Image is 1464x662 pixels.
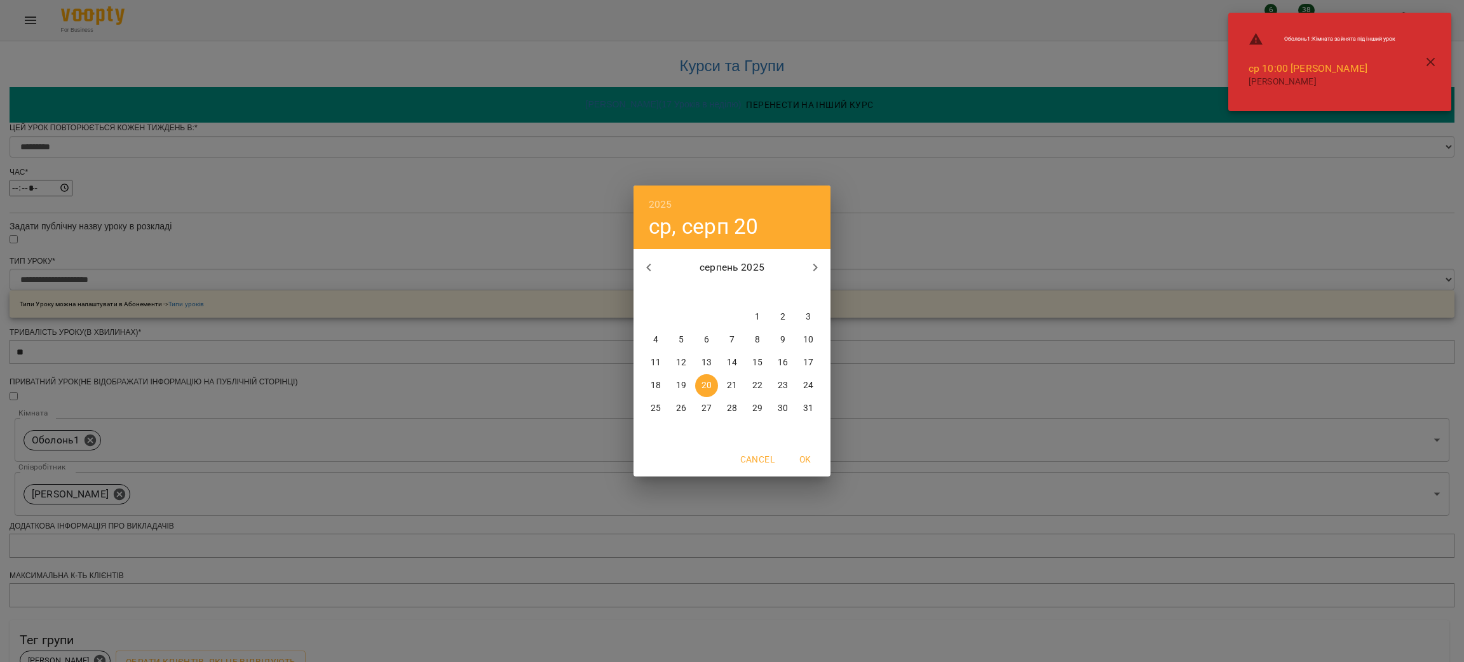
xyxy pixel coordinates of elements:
button: 21 [721,374,743,397]
button: 17 [797,351,820,374]
p: 3 [806,311,811,323]
p: 22 [752,379,762,392]
button: 12 [670,351,693,374]
button: 26 [670,397,693,420]
button: 15 [746,351,769,374]
button: 2 [771,306,794,328]
p: 16 [778,356,788,369]
span: пт [746,287,769,299]
p: 19 [676,379,686,392]
p: 20 [701,379,712,392]
button: OK [785,448,825,471]
button: 5 [670,328,693,351]
span: пн [644,287,667,299]
li: Оболонь1 : Кімната зайнята під інший урок [1238,27,1406,52]
button: 9 [771,328,794,351]
p: 26 [676,402,686,415]
button: 2025 [649,196,672,213]
p: 15 [752,356,762,369]
p: 10 [803,334,813,346]
p: 6 [704,334,709,346]
span: чт [721,287,743,299]
button: 31 [797,397,820,420]
p: 2 [780,311,785,323]
button: 24 [797,374,820,397]
button: ср, серп 20 [649,213,759,240]
button: 3 [797,306,820,328]
p: 27 [701,402,712,415]
button: 16 [771,351,794,374]
button: 27 [695,397,718,420]
span: сб [771,287,794,299]
p: 4 [653,334,658,346]
button: 23 [771,374,794,397]
button: 25 [644,397,667,420]
button: 13 [695,351,718,374]
p: серпень 2025 [664,260,801,275]
p: 25 [651,402,661,415]
button: Cancel [735,448,780,471]
p: 30 [778,402,788,415]
button: 7 [721,328,743,351]
p: 13 [701,356,712,369]
button: 18 [644,374,667,397]
button: 10 [797,328,820,351]
p: 21 [727,379,737,392]
button: 28 [721,397,743,420]
a: ср 10:00 [PERSON_NAME] [1249,62,1367,74]
p: 23 [778,379,788,392]
p: 31 [803,402,813,415]
button: 1 [746,306,769,328]
p: 7 [729,334,735,346]
span: нд [797,287,820,299]
button: 4 [644,328,667,351]
p: 14 [727,356,737,369]
button: 19 [670,374,693,397]
button: 20 [695,374,718,397]
span: OK [790,452,820,467]
p: 1 [755,311,760,323]
button: 14 [721,351,743,374]
button: 29 [746,397,769,420]
span: вт [670,287,693,299]
span: ср [695,287,718,299]
p: 9 [780,334,785,346]
p: 29 [752,402,762,415]
p: 18 [651,379,661,392]
span: Cancel [740,452,775,467]
p: 11 [651,356,661,369]
p: 28 [727,402,737,415]
p: 17 [803,356,813,369]
button: 6 [695,328,718,351]
p: 12 [676,356,686,369]
p: 8 [755,334,760,346]
button: 11 [644,351,667,374]
p: 24 [803,379,813,392]
button: 30 [771,397,794,420]
p: [PERSON_NAME] [1249,76,1396,88]
button: 22 [746,374,769,397]
button: 8 [746,328,769,351]
p: 5 [679,334,684,346]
